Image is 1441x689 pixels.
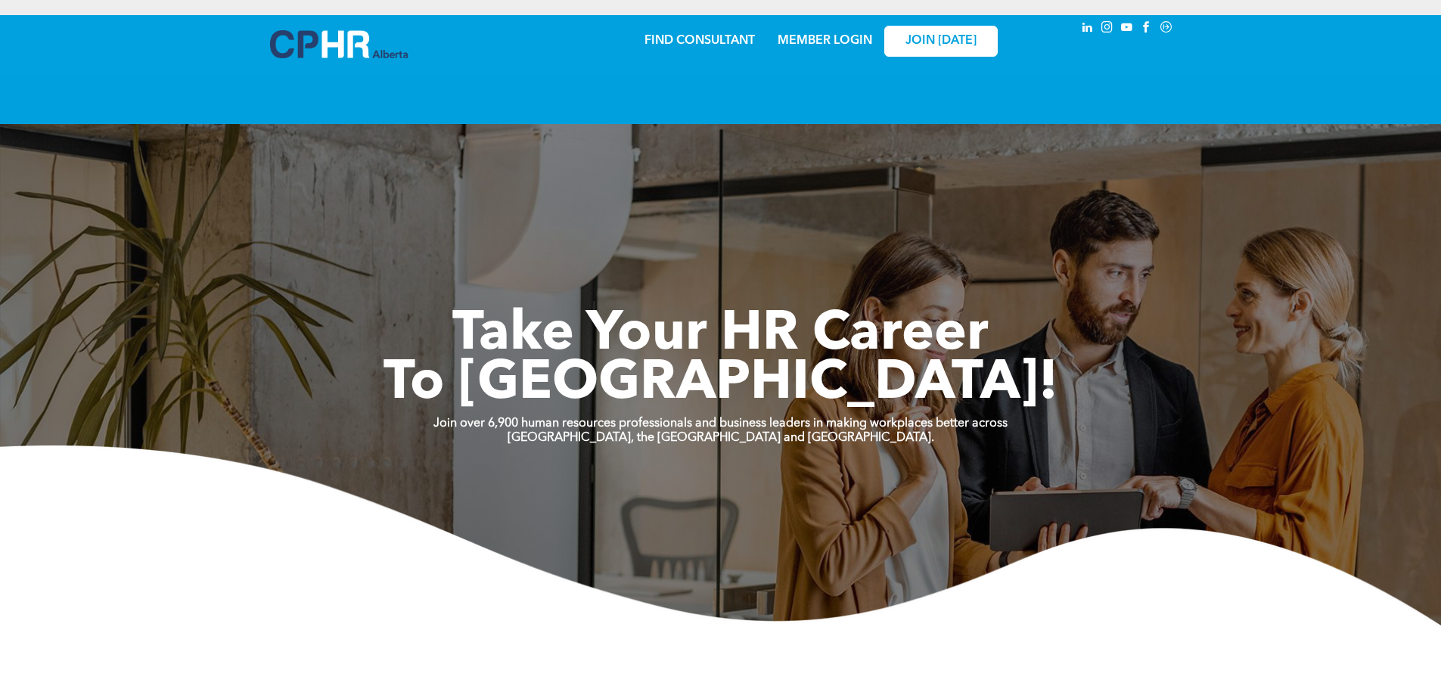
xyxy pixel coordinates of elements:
a: linkedin [1079,19,1096,39]
strong: [GEOGRAPHIC_DATA], the [GEOGRAPHIC_DATA] and [GEOGRAPHIC_DATA]. [508,432,934,444]
a: facebook [1138,19,1155,39]
a: FIND CONSULTANT [644,35,755,47]
span: JOIN [DATE] [905,34,977,48]
a: instagram [1099,19,1116,39]
a: JOIN [DATE] [884,26,998,57]
a: MEMBER LOGIN [778,35,872,47]
span: To [GEOGRAPHIC_DATA]! [384,357,1058,411]
a: Social network [1158,19,1175,39]
strong: Join over 6,900 human resources professionals and business leaders in making workplaces better ac... [433,417,1008,430]
span: Take Your HR Career [452,308,989,362]
a: youtube [1119,19,1135,39]
img: A blue and white logo for cp alberta [270,30,408,58]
